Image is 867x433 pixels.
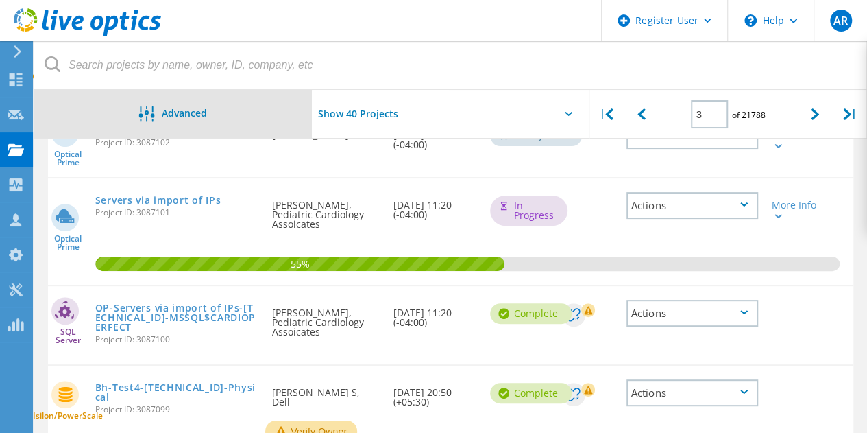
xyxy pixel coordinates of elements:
[95,209,259,217] span: Project ID: 3087101
[772,200,822,220] div: More Info
[265,178,386,243] div: [PERSON_NAME], Pediatric Cardiology Assoicates
[48,150,88,167] span: Optical Prime
[162,108,207,118] span: Advanced
[14,29,161,38] a: Live Optics Dashboard
[95,139,259,147] span: Project ID: 3087102
[95,406,259,414] span: Project ID: 3087099
[265,286,386,351] div: [PERSON_NAME], Pediatric Cardiology Assoicates
[626,300,758,327] div: Actions
[589,90,624,139] div: |
[33,412,103,420] span: Isilon/PowerScale
[626,379,758,406] div: Actions
[48,328,88,344] span: SQL Server
[265,366,386,421] div: [PERSON_NAME] S, Dell
[626,192,758,219] div: Actions
[490,303,572,324] div: Complete
[744,14,757,27] svg: \n
[490,196,567,226] div: In Progress
[833,15,848,26] span: AR
[731,109,765,121] span: of 21788
[95,336,259,344] span: Project ID: 3087100
[95,383,259,402] a: Bh-Test4-[TECHNICAL_ID]-Physical
[832,90,867,139] div: |
[95,196,221,205] a: Servers via import of IPs
[48,235,88,251] span: Optical Prime
[95,303,259,332] a: OP-Servers via import of IPs-[TECHNICAL_ID]-MSSQL$CARDIOPERFECT
[95,257,504,269] span: 55%
[772,130,822,150] div: More Info
[387,178,483,233] div: [DATE] 11:20 (-04:00)
[490,383,572,403] div: Complete
[387,286,483,341] div: [DATE] 11:20 (-04:00)
[387,366,483,421] div: [DATE] 20:50 (+05:30)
